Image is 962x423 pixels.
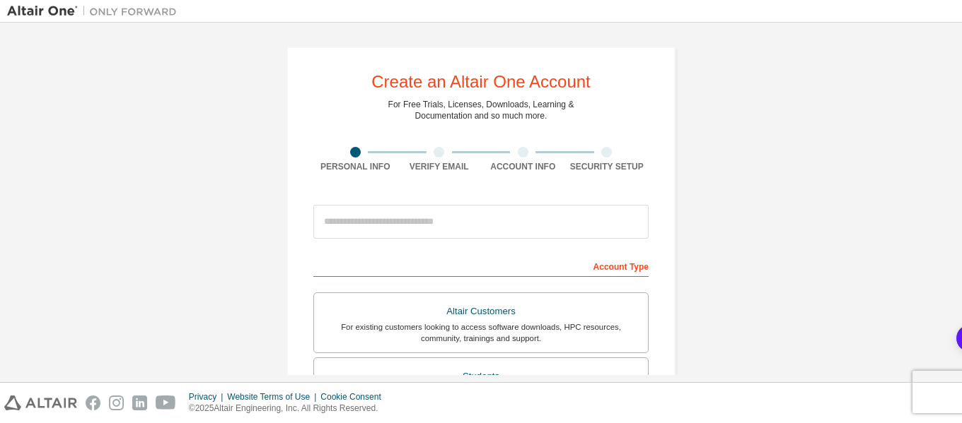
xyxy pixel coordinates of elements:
div: For existing customers looking to access software downloads, HPC resources, community, trainings ... [323,321,639,344]
div: Account Info [481,161,565,172]
div: Account Type [313,254,649,277]
div: For Free Trials, Licenses, Downloads, Learning & Documentation and so much more. [388,99,574,121]
div: Personal Info [313,161,398,172]
div: Verify Email [398,161,482,172]
div: Website Terms of Use [227,391,320,403]
img: Altair One [7,4,184,18]
img: linkedin.svg [132,395,147,410]
div: Cookie Consent [320,391,389,403]
img: instagram.svg [109,395,124,410]
div: Altair Customers [323,302,639,321]
img: facebook.svg [86,395,100,410]
img: youtube.svg [156,395,176,410]
p: © 2025 Altair Engineering, Inc. All Rights Reserved. [189,403,390,415]
img: altair_logo.svg [4,395,77,410]
div: Privacy [189,391,227,403]
div: Students [323,367,639,386]
div: Security Setup [565,161,649,172]
div: Create an Altair One Account [371,73,591,90]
